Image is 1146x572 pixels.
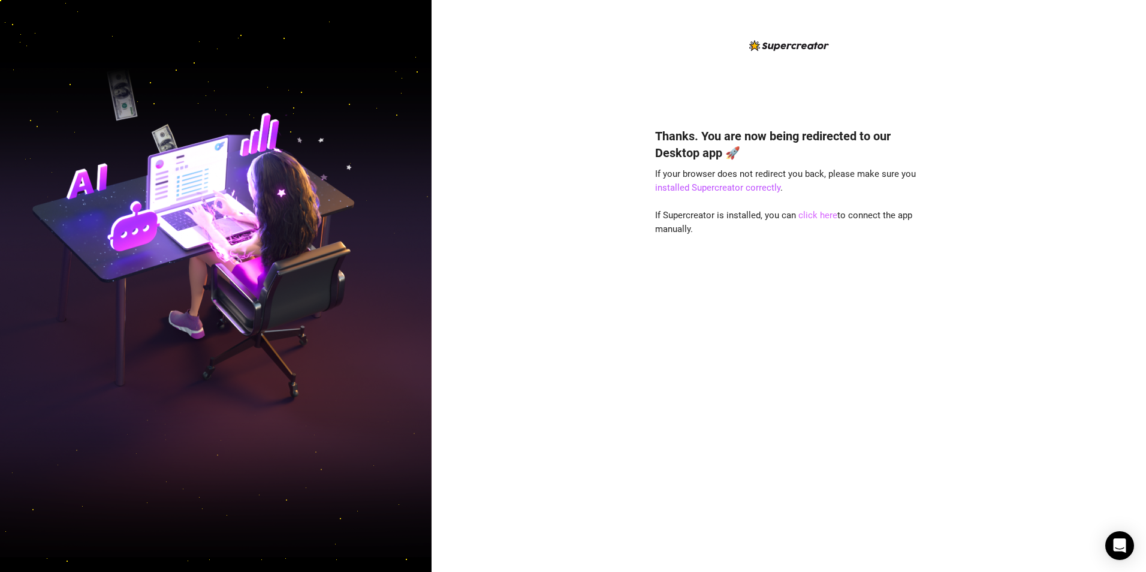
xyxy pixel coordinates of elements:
div: Open Intercom Messenger [1105,531,1134,560]
img: logo-BBDzfeDw.svg [749,40,829,51]
span: If your browser does not redirect you back, please make sure you . [655,168,916,194]
a: installed Supercreator correctly [655,182,780,193]
a: click here [798,210,837,221]
span: If Supercreator is installed, you can to connect the app manually. [655,210,912,235]
h4: Thanks. You are now being redirected to our Desktop app 🚀 [655,128,922,161]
